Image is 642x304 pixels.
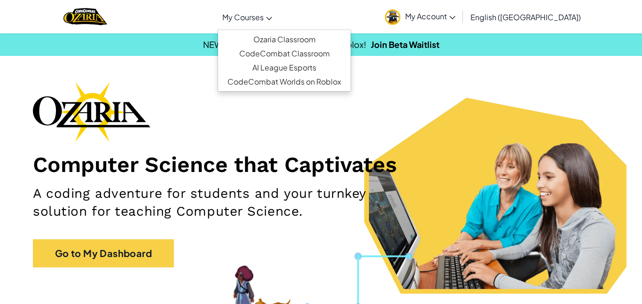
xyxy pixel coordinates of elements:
[218,32,351,47] a: Ozaria Classroom
[371,39,439,50] a: Join Beta Waitlist
[63,7,107,26] a: Ozaria by CodeCombat logo
[222,12,264,22] span: My Courses
[33,239,174,267] a: Go to My Dashboard
[203,39,366,50] span: NEW! Learn to code while playing Roblox!
[218,75,351,89] a: CodeCombat Worlds on Roblox
[218,47,351,61] a: CodeCombat Classroom
[218,4,277,30] a: My Courses
[218,61,351,75] a: AI League Esports
[380,2,460,31] a: My Account
[63,7,107,26] img: Home
[466,4,586,30] a: English ([GEOGRAPHIC_DATA])
[33,185,419,220] h2: A coding adventure for students and your turnkey solution for teaching Computer Science.
[470,12,581,22] span: English ([GEOGRAPHIC_DATA])
[33,82,150,142] img: Ozaria branding logo
[385,9,400,25] img: avatar
[405,11,455,21] span: My Account
[33,151,609,178] h1: Computer Science that Captivates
